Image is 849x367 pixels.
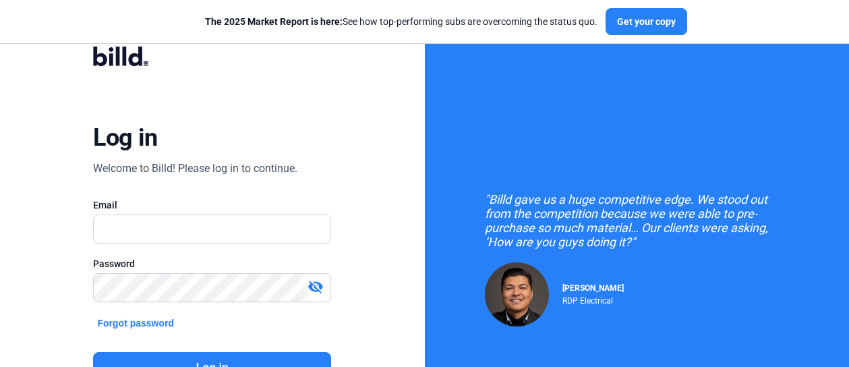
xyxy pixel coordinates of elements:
[308,279,324,295] mat-icon: visibility_off
[93,316,178,331] button: Forgot password
[93,198,331,212] div: Email
[606,8,687,35] button: Get your copy
[562,283,624,293] span: [PERSON_NAME]
[93,257,331,271] div: Password
[93,123,157,152] div: Log in
[93,161,297,177] div: Welcome to Billd! Please log in to continue.
[205,15,597,28] div: See how top-performing subs are overcoming the status quo.
[485,192,788,249] div: "Billd gave us a huge competitive edge. We stood out from the competition because we were able to...
[562,293,624,306] div: RDP Electrical
[205,16,343,27] span: The 2025 Market Report is here:
[485,262,549,327] img: Raul Pacheco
